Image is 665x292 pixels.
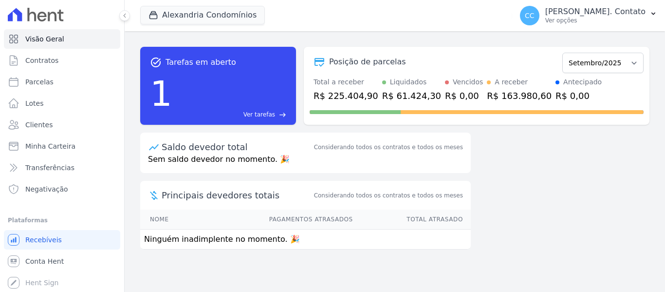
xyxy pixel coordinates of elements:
[4,51,120,70] a: Contratos
[4,230,120,250] a: Recebíveis
[545,17,646,24] p: Ver opções
[150,68,172,119] div: 1
[140,154,471,173] p: Sem saldo devedor no momento. 🎉
[4,94,120,113] a: Lotes
[353,210,471,230] th: Total Atrasado
[4,115,120,135] a: Clientes
[140,210,199,230] th: Nome
[4,29,120,49] a: Visão Geral
[4,158,120,177] a: Transferências
[4,179,120,199] a: Negativação
[25,34,64,44] span: Visão Geral
[140,6,265,24] button: Alexandria Condomínios
[555,89,602,102] div: R$ 0,00
[382,89,441,102] div: R$ 61.424,30
[487,89,552,102] div: R$ 163.980,60
[25,184,68,194] span: Negativação
[150,57,162,68] span: task_alt
[563,77,602,87] div: Antecipado
[199,210,353,230] th: Pagamentos Atrasados
[162,140,312,154] div: Saldo devedor total
[453,77,483,87] div: Vencidos
[390,77,427,87] div: Liquidados
[4,136,120,156] a: Minha Carteira
[4,252,120,271] a: Conta Hent
[314,143,463,152] div: Considerando todos os contratos e todos os meses
[25,235,62,245] span: Recebíveis
[495,77,528,87] div: A receber
[445,89,483,102] div: R$ 0,00
[25,256,64,266] span: Conta Hent
[279,111,286,118] span: east
[166,57,236,68] span: Tarefas em aberto
[512,2,665,29] button: CC [PERSON_NAME]. Contato Ver opções
[4,72,120,92] a: Parcelas
[329,56,406,68] div: Posição de parcelas
[162,189,312,202] span: Principais devedores totais
[8,214,116,226] div: Plataformas
[314,89,378,102] div: R$ 225.404,90
[140,230,471,250] td: Ninguém inadimplente no momento. 🎉
[25,98,44,108] span: Lotes
[25,56,58,65] span: Contratos
[314,191,463,200] span: Considerando todos os contratos e todos os meses
[25,120,53,130] span: Clientes
[25,141,75,151] span: Minha Carteira
[25,77,54,87] span: Parcelas
[176,110,286,119] a: Ver tarefas east
[25,163,74,173] span: Transferências
[243,110,275,119] span: Ver tarefas
[545,7,646,17] p: [PERSON_NAME]. Contato
[525,12,535,19] span: CC
[314,77,378,87] div: Total a receber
